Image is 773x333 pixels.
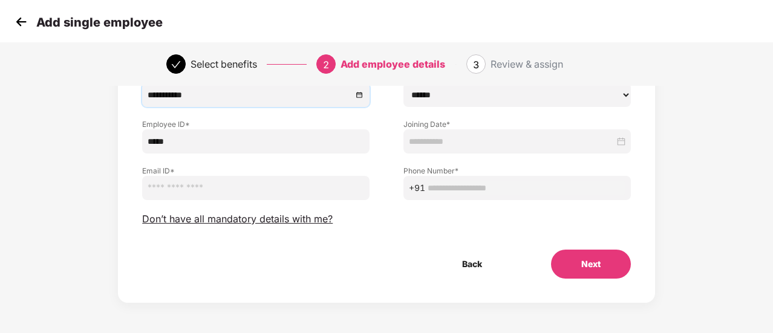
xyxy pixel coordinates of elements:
span: check [171,60,181,70]
label: Employee ID [142,119,370,129]
p: Add single employee [36,15,163,30]
button: Back [432,250,512,279]
img: svg+xml;base64,PHN2ZyB4bWxucz0iaHR0cDovL3d3dy53My5vcmcvMjAwMC9zdmciIHdpZHRoPSIzMCIgaGVpZ2h0PSIzMC... [12,13,30,31]
span: 2 [323,59,329,71]
div: Review & assign [491,54,563,74]
label: Phone Number [403,166,631,176]
span: Don’t have all mandatory details with me? [142,213,333,225]
label: Joining Date [403,119,631,129]
button: Next [551,250,631,279]
label: Email ID [142,166,370,176]
span: 3 [473,59,479,71]
div: Select benefits [191,54,257,74]
span: +91 [409,181,425,195]
div: Add employee details [341,54,445,74]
